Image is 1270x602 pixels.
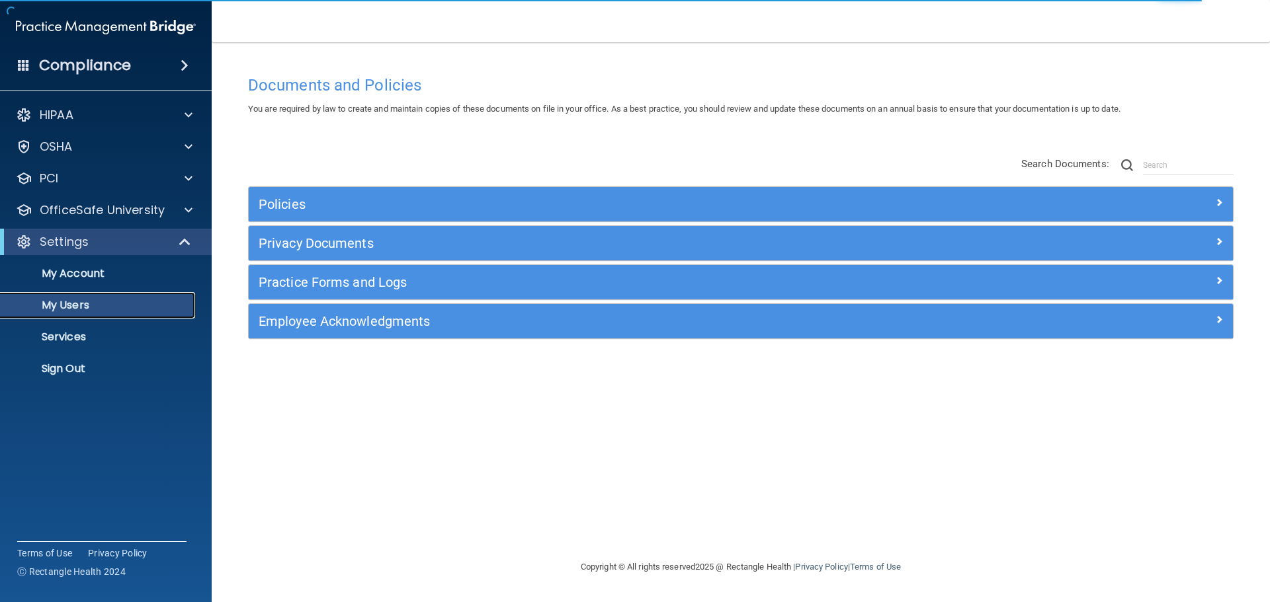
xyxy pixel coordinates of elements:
a: Policies [259,194,1223,215]
h5: Practice Forms and Logs [259,275,977,289]
p: Services [9,330,189,344]
a: HIPAA [16,107,192,123]
a: PCI [16,170,192,186]
p: Settings [40,234,89,250]
a: Privacy Documents [259,233,1223,254]
p: My Account [9,267,189,280]
p: PCI [40,170,58,186]
h4: Documents and Policies [248,77,1234,94]
h5: Privacy Documents [259,236,977,250]
span: Search Documents: [1021,158,1109,170]
p: Sign Out [9,362,189,375]
h4: Compliance [39,56,131,75]
a: OSHA [16,139,192,155]
h5: Policies [259,197,977,211]
h5: Employee Acknowledgments [259,314,977,328]
span: You are required by law to create and maintain copies of these documents on file in your office. ... [248,104,1121,114]
p: OSHA [40,139,73,155]
p: HIPAA [40,107,73,123]
a: Settings [16,234,192,250]
a: Practice Forms and Logs [259,272,1223,293]
input: Search [1143,155,1234,175]
p: My Users [9,299,189,312]
p: OfficeSafe University [40,202,165,218]
div: Copyright © All rights reserved 2025 @ Rectangle Health | | [499,546,982,588]
a: Privacy Policy [795,562,847,572]
span: Ⓒ Rectangle Health 2024 [17,565,126,578]
a: Terms of Use [850,562,901,572]
img: ic-search.3b580494.png [1121,159,1133,171]
img: PMB logo [16,14,196,40]
a: Employee Acknowledgments [259,311,1223,332]
a: Privacy Policy [88,546,148,560]
a: OfficeSafe University [16,202,192,218]
a: Terms of Use [17,546,72,560]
